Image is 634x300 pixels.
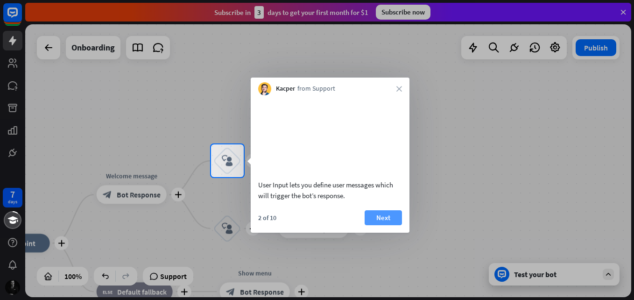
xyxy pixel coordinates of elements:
div: 2 of 10 [258,214,276,222]
i: block_user_input [222,155,233,166]
button: Next [365,210,402,225]
div: User Input lets you define user messages which will trigger the bot’s response. [258,179,402,201]
span: Kacper [276,84,295,93]
i: close [396,86,402,92]
button: Open LiveChat chat widget [7,4,35,32]
span: from Support [297,84,335,93]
